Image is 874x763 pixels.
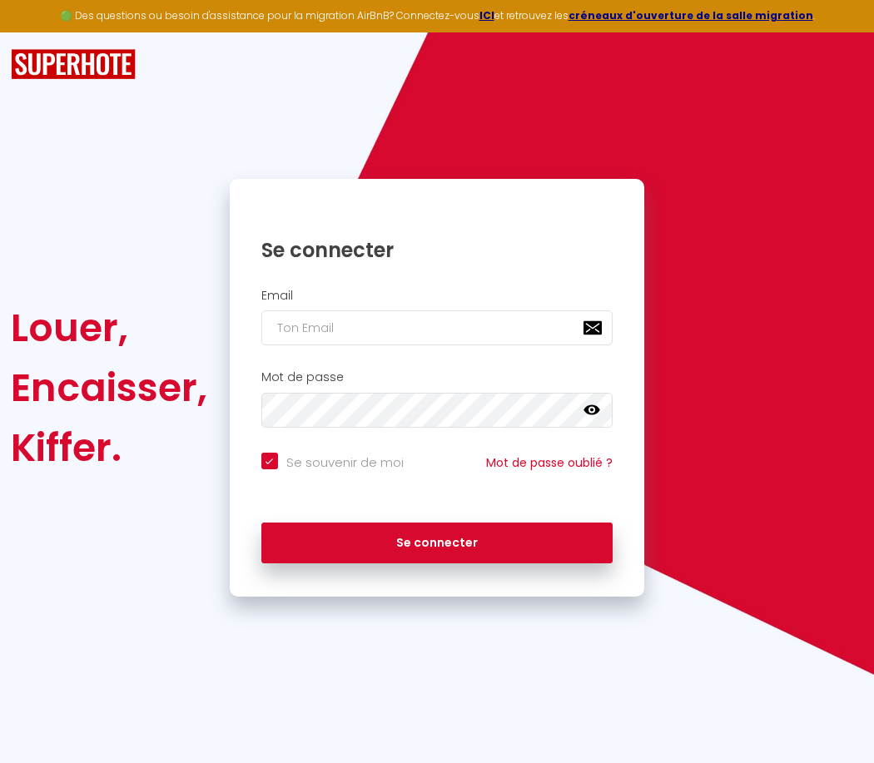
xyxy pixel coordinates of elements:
button: Se connecter [261,523,613,564]
h2: Email [261,289,613,303]
input: Ton Email [261,310,613,345]
a: ICI [479,8,494,22]
h2: Mot de passe [261,370,613,384]
div: Louer, [11,298,207,358]
h1: Se connecter [261,237,613,263]
a: créneaux d'ouverture de la salle migration [569,8,813,22]
img: SuperHote logo [11,49,136,80]
a: Mot de passe oublié ? [486,454,613,471]
div: Encaisser, [11,358,207,418]
div: Kiffer. [11,418,207,478]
